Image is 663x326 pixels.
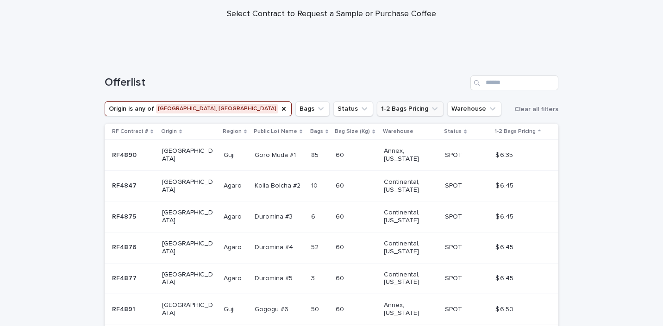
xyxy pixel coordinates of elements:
p: RF4877 [112,273,138,282]
p: RF4890 [112,150,138,159]
tr: RF4891RF4891 [GEOGRAPHIC_DATA]GujiGuji Gogogu #6Gogogu #6 5050 6060 Annex, [US_STATE] SPOTSPOT $ ... [105,294,558,325]
p: Kolla Bolcha #2 [255,180,302,190]
p: 85 [311,150,320,159]
p: Gogogu #6 [255,304,290,313]
p: $ 6.50 [495,304,515,313]
span: Clear all filters [514,106,558,113]
tr: RF4890RF4890 [GEOGRAPHIC_DATA]GujiGuji Goro Muda #1Goro Muda #1 8585 6060 Annex, [US_STATE] SPOTS... [105,140,558,171]
p: 6 [311,211,317,221]
p: 60 [336,304,346,313]
tr: RF4876RF4876 [GEOGRAPHIC_DATA]AgaroAgaro Duromina #4Duromina #4 5252 6060 Continental, [US_STATE]... [105,232,558,263]
p: [GEOGRAPHIC_DATA] [162,209,213,225]
p: Warehouse [383,126,413,137]
p: $ 6.35 [495,150,515,159]
button: Bags [295,101,330,116]
p: Select Contract to Request a Sample or Purchase Coffee [146,9,517,19]
p: 52 [311,242,320,251]
p: SPOT [445,242,464,251]
p: Origin [161,126,177,137]
p: 50 [311,304,321,313]
p: Guji [224,150,237,159]
p: [GEOGRAPHIC_DATA] [162,240,213,256]
p: Bags [310,126,323,137]
p: Agaro [224,211,244,221]
p: SPOT [445,150,464,159]
p: Duromina #3 [255,211,294,221]
button: Clear all filters [511,102,558,116]
p: 3 [311,273,317,282]
p: $ 6.45 [495,273,515,282]
h1: Offerlist [105,76,467,89]
button: 1-2 Bags Pricing [377,101,444,116]
p: RF4876 [112,242,138,251]
p: Public Lot Name [254,126,297,137]
p: 60 [336,242,346,251]
p: RF4875 [112,211,138,221]
p: 10 [311,180,319,190]
p: Bag Size (Kg) [335,126,370,137]
p: 60 [336,273,346,282]
p: Agaro [224,273,244,282]
tr: RF4847RF4847 [GEOGRAPHIC_DATA]AgaroAgaro Kolla Bolcha #2Kolla Bolcha #2 1010 6060 Continental, [U... [105,170,558,201]
p: Guji [224,304,237,313]
p: $ 6.45 [495,211,515,221]
button: Warehouse [447,101,501,116]
tr: RF4877RF4877 [GEOGRAPHIC_DATA]AgaroAgaro Duromina #5Duromina #5 33 6060 Continental, [US_STATE] S... [105,263,558,294]
p: Status [444,126,462,137]
button: Status [333,101,373,116]
p: [GEOGRAPHIC_DATA] [162,147,213,163]
p: [GEOGRAPHIC_DATA] [162,178,213,194]
p: Duromina #5 [255,273,294,282]
tr: RF4875RF4875 [GEOGRAPHIC_DATA]AgaroAgaro Duromina #3Duromina #3 66 6060 Continental, [US_STATE] S... [105,201,558,232]
p: Agaro [224,180,244,190]
button: Origin [105,101,292,116]
p: 1-2 Bags Pricing [494,126,536,137]
p: Agaro [224,242,244,251]
p: $ 6.45 [495,180,515,190]
p: SPOT [445,273,464,282]
p: RF4891 [112,304,137,313]
p: SPOT [445,211,464,221]
p: RF4847 [112,180,138,190]
p: SPOT [445,180,464,190]
p: [GEOGRAPHIC_DATA] [162,301,213,317]
p: Goro Muda #1 [255,150,298,159]
p: 60 [336,150,346,159]
p: Duromina #4 [255,242,295,251]
p: 60 [336,211,346,221]
p: [GEOGRAPHIC_DATA] [162,271,213,287]
p: RF Contract # [112,126,148,137]
p: SPOT [445,304,464,313]
p: Region [223,126,242,137]
p: 60 [336,180,346,190]
input: Search [470,75,558,90]
p: $ 6.45 [495,242,515,251]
